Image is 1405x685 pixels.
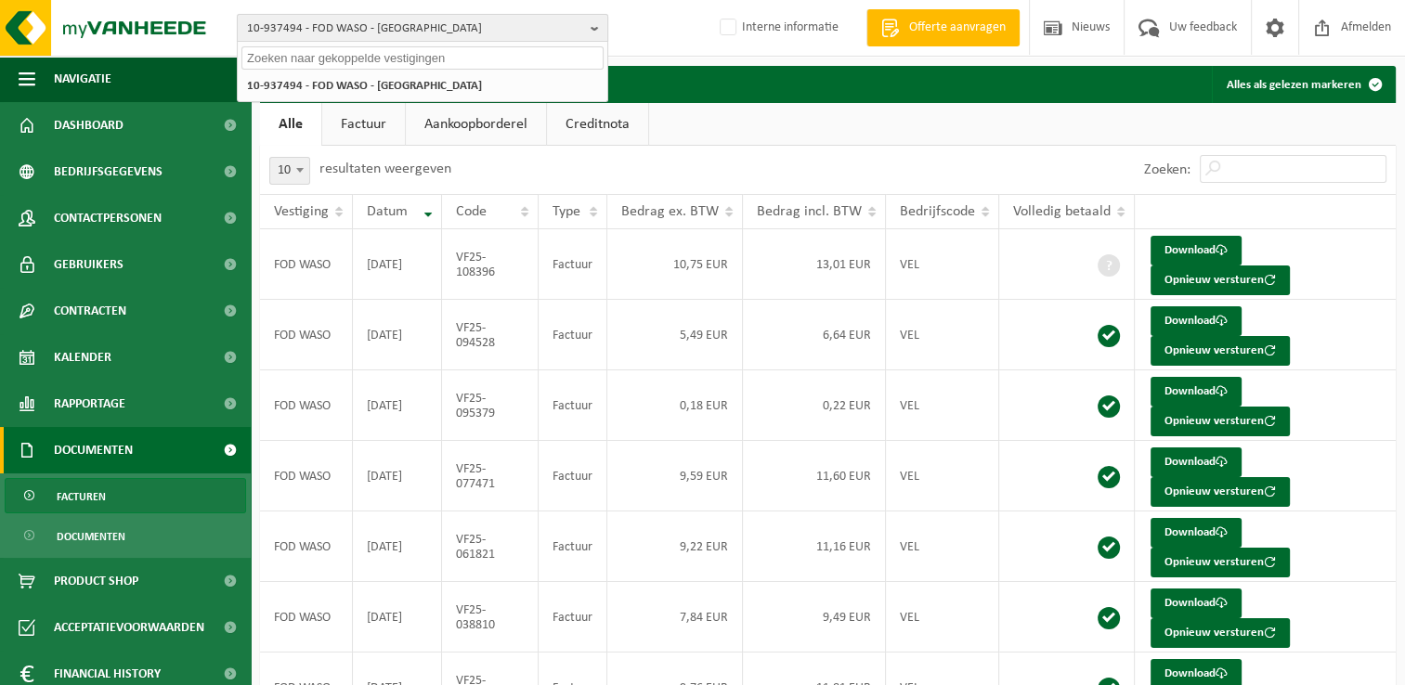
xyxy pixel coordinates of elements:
span: Bedrijfsgegevens [54,149,163,195]
span: Documenten [54,427,133,473]
a: Documenten [5,518,246,553]
td: 0,18 EUR [607,370,743,441]
a: Offerte aanvragen [866,9,1020,46]
strong: 10-937494 - FOD WASO - [GEOGRAPHIC_DATA] [247,80,482,92]
td: Factuur [539,441,607,511]
td: VF25-038810 [442,582,540,653]
span: Contracten [54,288,126,334]
td: 9,49 EUR [743,582,886,653]
td: VEL [886,229,999,300]
td: FOD WASO [260,441,353,511]
td: VF25-108396 [442,229,540,300]
td: 6,64 EUR [743,300,886,370]
span: 10 [269,157,310,185]
span: Rapportage [54,381,125,427]
td: FOD WASO [260,511,353,582]
td: [DATE] [353,582,442,653]
td: VF25-095379 [442,370,540,441]
button: Opnieuw versturen [1151,336,1290,366]
td: 7,84 EUR [607,582,743,653]
td: VF25-061821 [442,511,540,582]
span: Volledig betaald [1013,204,1111,219]
a: Factuur [322,103,405,146]
td: FOD WASO [260,370,353,441]
td: [DATE] [353,441,442,511]
td: [DATE] [353,511,442,582]
span: Bedrag ex. BTW [621,204,719,219]
input: Zoeken naar gekoppelde vestigingen [241,46,604,70]
span: Dashboard [54,102,124,149]
a: Aankoopborderel [406,103,546,146]
span: Bedrag incl. BTW [757,204,862,219]
span: Vestiging [274,204,329,219]
td: 13,01 EUR [743,229,886,300]
button: Opnieuw versturen [1151,265,1290,295]
span: Type [553,204,580,219]
td: 11,16 EUR [743,511,886,582]
label: Interne informatie [716,14,839,42]
label: resultaten weergeven [319,162,451,176]
span: Bedrijfscode [900,204,975,219]
button: Opnieuw versturen [1151,477,1290,507]
span: Documenten [57,519,125,554]
button: Opnieuw versturen [1151,407,1290,436]
span: Offerte aanvragen [904,19,1010,37]
a: Download [1151,588,1242,618]
span: Acceptatievoorwaarden [54,604,204,651]
td: Factuur [539,511,607,582]
td: Factuur [539,229,607,300]
button: Alles als gelezen markeren [1212,66,1394,103]
td: VF25-077471 [442,441,540,511]
a: Download [1151,236,1242,265]
td: Factuur [539,300,607,370]
span: 10-937494 - FOD WASO - [GEOGRAPHIC_DATA] [247,15,583,43]
td: VEL [886,582,999,653]
button: 10-937494 - FOD WASO - [GEOGRAPHIC_DATA] [237,14,608,42]
td: FOD WASO [260,229,353,300]
td: [DATE] [353,370,442,441]
td: VEL [886,300,999,370]
a: Download [1151,306,1242,336]
td: 5,49 EUR [607,300,743,370]
span: Code [456,204,487,219]
td: [DATE] [353,300,442,370]
button: Opnieuw versturen [1151,618,1290,648]
span: Navigatie [54,56,111,102]
td: 0,22 EUR [743,370,886,441]
td: FOD WASO [260,582,353,653]
label: Zoeken: [1144,162,1190,177]
span: Product Shop [54,558,138,604]
a: Download [1151,377,1242,407]
td: 9,22 EUR [607,511,743,582]
span: 10 [270,158,309,184]
td: 11,60 EUR [743,441,886,511]
td: 9,59 EUR [607,441,743,511]
span: Facturen [57,479,106,514]
td: VF25-094528 [442,300,540,370]
span: Datum [367,204,408,219]
a: Facturen [5,478,246,513]
a: Alle [260,103,321,146]
td: VEL [886,511,999,582]
td: 10,75 EUR [607,229,743,300]
a: Download [1151,447,1242,477]
td: Factuur [539,370,607,441]
td: VEL [886,441,999,511]
a: Creditnota [547,103,648,146]
td: [DATE] [353,229,442,300]
td: Factuur [539,582,607,653]
td: FOD WASO [260,300,353,370]
span: Gebruikers [54,241,124,288]
span: Contactpersonen [54,195,162,241]
td: VEL [886,370,999,441]
span: Kalender [54,334,111,381]
a: Download [1151,518,1242,548]
button: Opnieuw versturen [1151,548,1290,577]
